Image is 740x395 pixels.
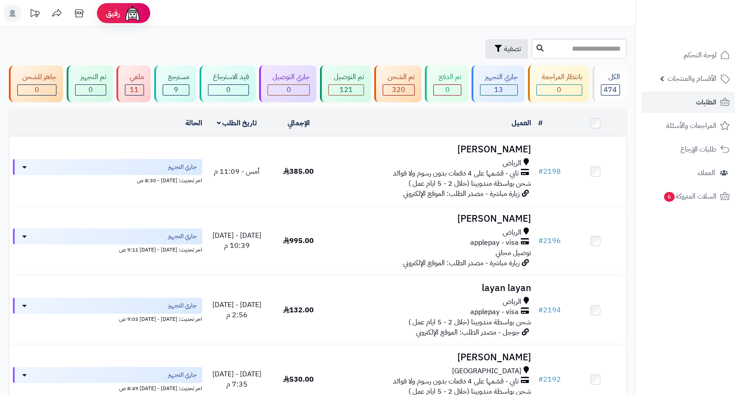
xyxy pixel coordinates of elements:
div: 9 [163,85,188,95]
div: اخر تحديث: [DATE] - [DATE] 8:49 ص [13,383,202,392]
span: السلات المتروكة [663,190,716,203]
span: applepay - visa [470,238,519,248]
a: الحالة [185,118,202,128]
div: اخر تحديث: [DATE] - 8:30 ص [13,175,202,184]
span: 9 [174,84,178,95]
span: تصفية [504,44,521,54]
img: logo-2.png [680,25,732,44]
span: لوحة التحكم [684,49,716,61]
a: تم التجهيز 0 [65,65,114,102]
span: رفيق [106,8,120,19]
div: الكل [601,72,620,82]
a: لوحة التحكم [641,44,735,66]
div: جاري التجهيز [480,72,518,82]
span: شحن بواسطة مندوبينا (خلال 2 - 5 ايام عمل ) [408,317,531,327]
div: جاري التوصيل [268,72,310,82]
h3: [PERSON_NAME] [333,214,531,224]
a: طلبات الإرجاع [641,139,735,160]
div: بانتظار المراجعة [536,72,582,82]
span: أمس - 11:09 م [214,166,260,177]
a: جاهز للشحن 0 [7,65,65,102]
span: الأقسام والمنتجات [668,72,716,85]
a: ملغي 11 [115,65,152,102]
a: جاري التجهيز 13 [470,65,526,102]
a: بانتظار المراجعة 0 [526,65,590,102]
span: جاري التجهيز [168,232,197,241]
a: تم التوصيل 121 [318,65,372,102]
a: تحديثات المنصة [24,4,46,24]
span: الرياض [503,158,521,168]
span: [DATE] - [DATE] 10:39 م [212,230,261,251]
span: الطلبات [696,96,716,108]
a: تم الشحن 320 [372,65,423,102]
span: 385.00 [283,166,314,177]
span: 0 [226,84,231,95]
span: 6 [664,192,675,202]
div: تم الدفع [433,72,461,82]
div: 0 [268,85,309,95]
a: #2194 [538,305,561,315]
span: جاري التجهيز [168,301,197,310]
div: تم التجهيز [75,72,106,82]
div: ملغي [125,72,144,82]
a: # [538,118,543,128]
span: # [538,374,543,385]
a: الطلبات [641,92,735,113]
span: 0 [88,84,93,95]
div: قيد الاسترجاع [208,72,249,82]
a: الكل474 [591,65,628,102]
div: 0 [537,85,581,95]
a: #2192 [538,374,561,385]
img: ai-face.png [124,4,141,22]
span: الرياض [503,297,521,307]
div: 0 [76,85,105,95]
span: [DATE] - [DATE] 2:56 م [212,299,261,320]
span: # [538,305,543,315]
a: السلات المتروكة6 [641,186,735,207]
a: #2196 [538,235,561,246]
span: [GEOGRAPHIC_DATA] [452,366,521,376]
div: مسترجع [163,72,189,82]
span: شحن بواسطة مندوبينا (خلال 2 - 5 ايام عمل ) [408,178,531,189]
span: 995.00 [283,235,314,246]
span: 530.00 [283,374,314,385]
div: تم الشحن [383,72,415,82]
span: زيارة مباشرة - مصدر الطلب: الموقع الإلكتروني [403,258,520,268]
span: 11 [130,84,139,95]
div: جاهز للشحن [17,72,56,82]
span: 132.00 [283,305,314,315]
span: تابي - قسّمها على 4 دفعات بدون رسوم ولا فوائد [393,376,519,387]
a: جاري التوصيل 0 [257,65,318,102]
div: 0 [434,85,460,95]
a: #2198 [538,166,561,177]
span: 0 [35,84,39,95]
a: تم الدفع 0 [423,65,469,102]
span: 121 [340,84,353,95]
span: applepay - visa [470,307,519,317]
div: تم التوصيل [328,72,364,82]
a: مسترجع 9 [152,65,197,102]
div: 11 [125,85,144,95]
a: الإجمالي [288,118,310,128]
span: 0 [287,84,291,95]
a: العميل [512,118,531,128]
span: # [538,235,543,246]
button: تصفية [485,39,528,59]
a: العملاء [641,162,735,184]
div: اخر تحديث: [DATE] - [DATE] 9:11 ص [13,244,202,254]
h3: [PERSON_NAME] [333,352,531,363]
div: 0 [208,85,248,95]
a: قيد الاسترجاع 0 [198,65,257,102]
div: 13 [480,85,517,95]
span: 474 [604,84,617,95]
div: 0 [18,85,56,95]
a: تاريخ الطلب [217,118,257,128]
span: المراجعات والأسئلة [666,120,716,132]
div: اخر تحديث: [DATE] - [DATE] 9:03 ص [13,314,202,323]
span: [DATE] - [DATE] 7:35 م [212,369,261,390]
span: الرياض [503,227,521,238]
span: تابي - قسّمها على 4 دفعات بدون رسوم ولا فوائد [393,168,519,179]
span: 0 [557,84,561,95]
span: جاري التجهيز [168,163,197,172]
span: طلبات الإرجاع [680,143,716,156]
